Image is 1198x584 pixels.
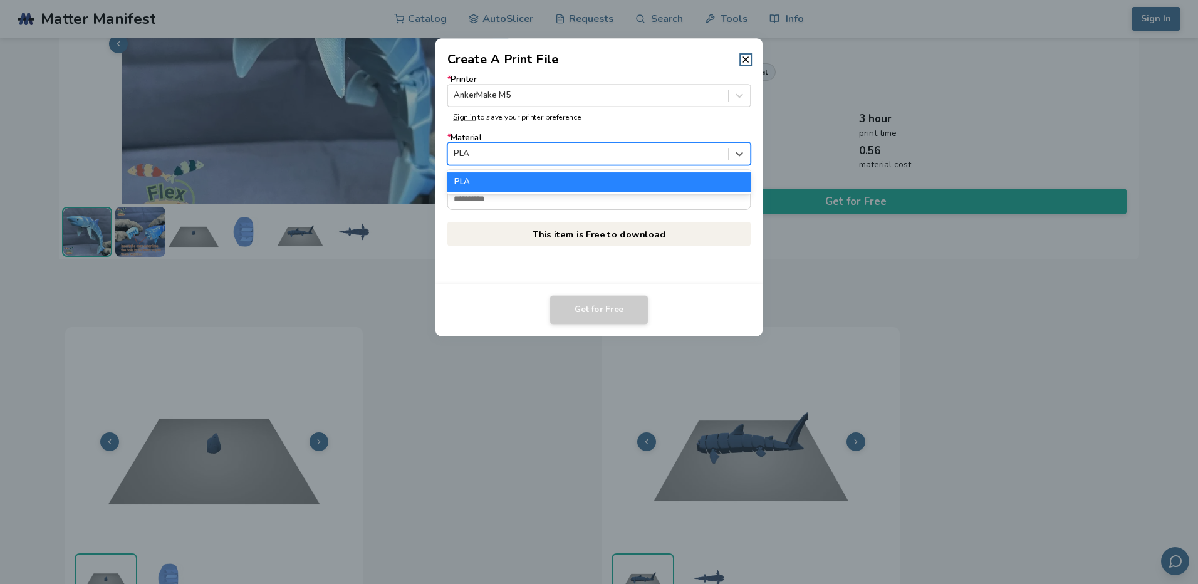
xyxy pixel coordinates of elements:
[447,222,751,246] p: This item is Free to download
[447,133,751,165] label: Material
[448,187,751,209] input: *Email
[550,296,648,325] button: Get for Free
[453,113,745,122] p: to save your printer preference
[453,112,476,122] a: Sign in
[447,172,751,191] div: PLA
[447,50,559,68] h2: Create A Print File
[447,75,751,107] label: Printer
[454,149,456,159] input: *MaterialPLAPLA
